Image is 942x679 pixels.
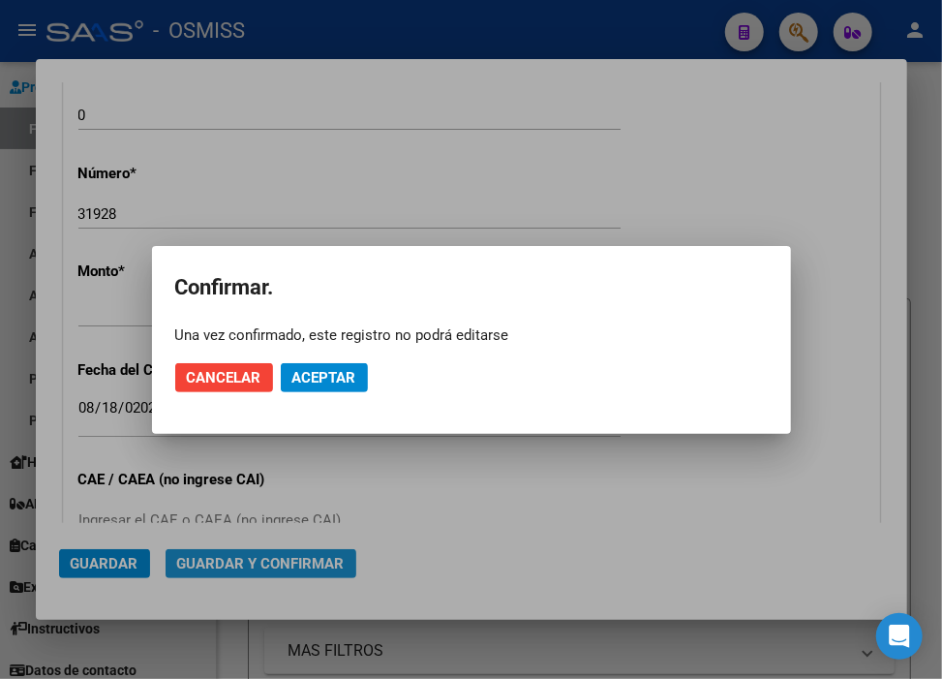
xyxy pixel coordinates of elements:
[175,269,768,306] h2: Confirmar.
[175,325,768,345] div: Una vez confirmado, este registro no podrá editarse
[281,363,368,392] button: Aceptar
[187,369,261,386] span: Cancelar
[292,369,356,386] span: Aceptar
[175,363,273,392] button: Cancelar
[876,613,923,660] div: Open Intercom Messenger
